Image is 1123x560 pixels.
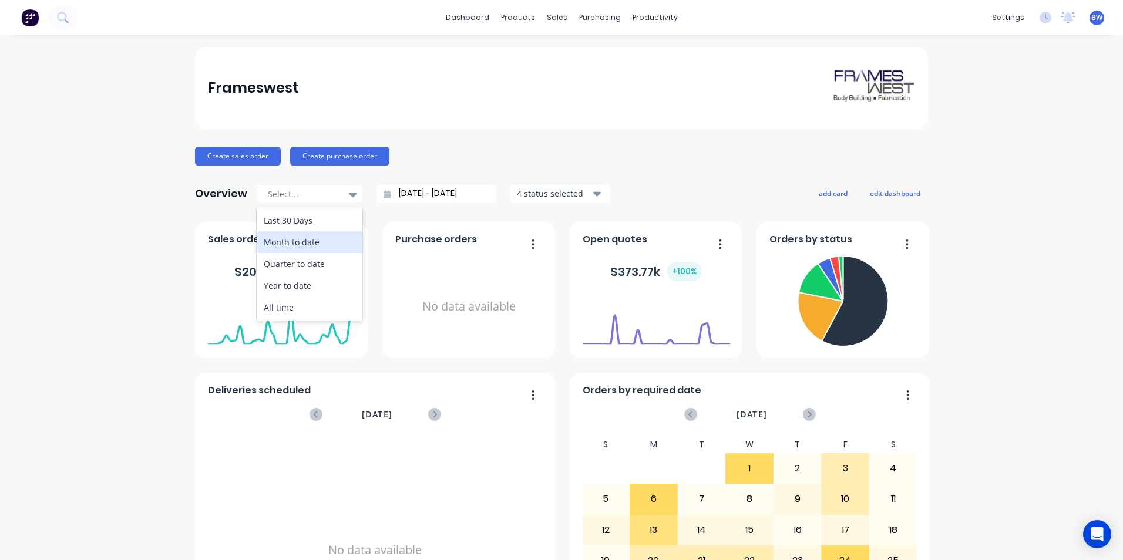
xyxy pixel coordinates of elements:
span: Orders by status [769,232,852,247]
span: Open quotes [583,232,647,247]
div: Open Intercom Messenger [1083,520,1111,548]
div: 14 [678,515,725,545]
button: Create sales order [195,147,281,166]
div: 11 [870,484,917,514]
div: F [821,436,869,453]
div: 2 [774,454,821,483]
div: 6 [630,484,677,514]
div: No data available [395,251,543,362]
img: Factory [21,9,39,26]
div: 4 status selected [517,187,591,200]
div: 15 [726,515,773,545]
div: 10 [822,484,869,514]
div: 1 [726,454,773,483]
button: 4 status selected [510,185,610,203]
span: Sales orders [208,232,269,247]
div: T [774,436,822,453]
div: S [582,436,630,453]
div: Month to date [257,231,362,253]
div: Last 30 Days [257,210,362,231]
span: Purchase orders [395,232,477,247]
div: 8 [726,484,773,514]
div: $ 373.77k [610,262,702,281]
button: edit dashboard [862,185,928,201]
div: + 100 % [667,262,702,281]
div: M [630,436,678,453]
div: 13 [630,515,677,545]
span: Orders by required date [583,383,701,397]
div: products [495,9,541,26]
div: purchasing [573,9,627,26]
span: [DATE] [737,408,767,421]
div: S [869,436,917,453]
div: Quarter to date [257,253,362,275]
button: Create purchase order [290,147,389,166]
div: All time [257,296,362,318]
span: [DATE] [362,408,392,421]
div: W [725,436,774,453]
div: 5 [583,484,630,514]
div: productivity [627,9,684,26]
div: $ 200.63k [234,262,329,281]
div: 4 [870,454,917,483]
button: add card [811,185,855,201]
div: Frameswest [208,76,298,100]
span: Deliveries scheduled [208,383,311,397]
div: Overview [195,182,247,205]
div: 9 [774,484,821,514]
div: settings [986,9,1030,26]
div: 3 [822,454,869,483]
img: Frameswest [833,68,915,109]
a: dashboard [440,9,495,26]
div: 7 [678,484,725,514]
div: T [678,436,726,453]
div: 16 [774,515,821,545]
div: sales [541,9,573,26]
div: 17 [822,515,869,545]
div: 18 [870,515,917,545]
div: Year to date [257,275,362,296]
span: BW [1091,12,1102,23]
div: 12 [583,515,630,545]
